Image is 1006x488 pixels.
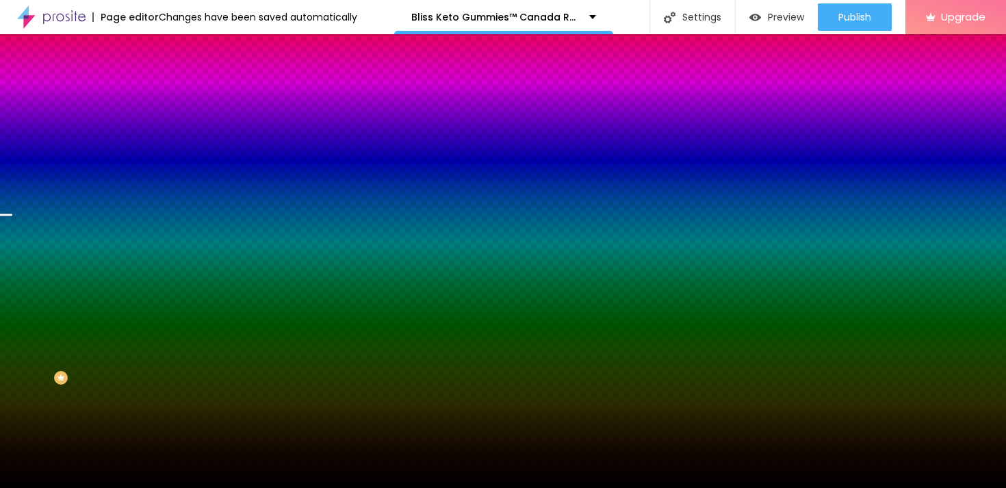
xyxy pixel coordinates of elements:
div: Page editor [92,12,159,22]
span: Upgrade [941,11,985,23]
span: Publish [838,12,871,23]
img: Icone [664,12,675,23]
button: Preview [736,3,818,31]
div: Changes have been saved automatically [159,12,357,22]
span: Preview [768,12,804,23]
p: Bliss Keto Gummies™ Canada Review: Benefits, Ingredients, and Side Effects Explained [411,12,579,22]
button: Publish [818,3,892,31]
img: view-1.svg [749,12,761,23]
